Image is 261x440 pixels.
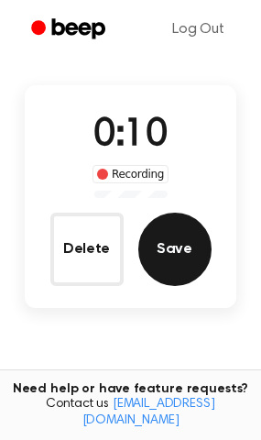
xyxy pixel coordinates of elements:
button: Save Audio Record [138,213,212,286]
span: 0:10 [93,116,167,155]
a: Beep [18,12,122,48]
button: Delete Audio Record [50,213,124,286]
a: [EMAIL_ADDRESS][DOMAIN_NAME] [82,398,215,427]
span: Contact us [11,397,250,429]
a: Log Out [154,7,243,51]
div: Recording [92,165,169,183]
